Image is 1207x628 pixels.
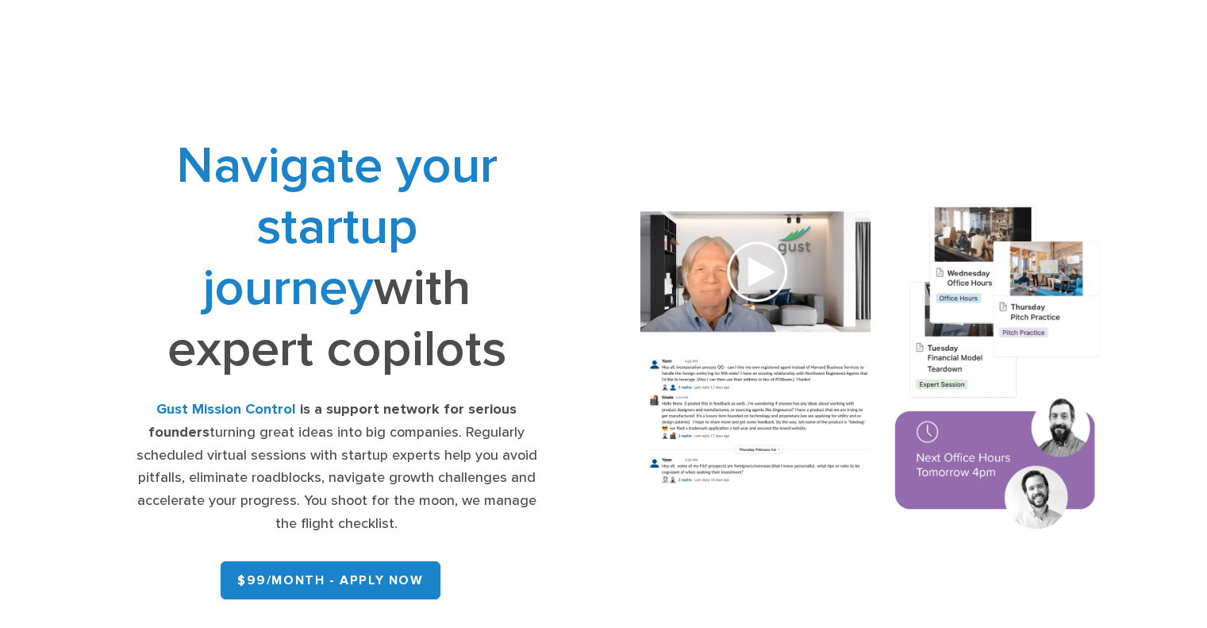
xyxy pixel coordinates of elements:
[133,399,540,536] div: turning great ideas into big companies. Regularly scheduled virtual sessions with startup experts...
[176,135,498,318] span: Navigate your startup journey
[616,188,1125,553] img: Composition of calendar events, a video call presentation, and chat rooms
[156,401,296,418] strong: Gust Mission Control
[148,401,517,441] strong: is a support network for serious founders
[133,135,540,379] h1: with expert copilots
[221,561,440,599] a: $99/month - APPLY NOW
